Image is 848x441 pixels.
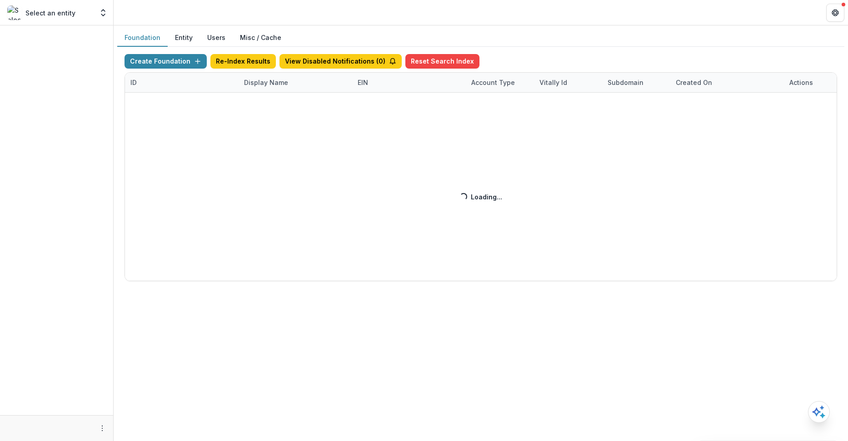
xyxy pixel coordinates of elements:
img: Select an entity [7,5,22,20]
button: Open AI Assistant [808,401,830,423]
p: Select an entity [25,8,75,18]
button: Entity [168,29,200,47]
button: Users [200,29,233,47]
button: Open entity switcher [97,4,110,22]
button: Get Help [826,4,844,22]
button: More [97,423,108,434]
button: Foundation [117,29,168,47]
button: Misc / Cache [233,29,289,47]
